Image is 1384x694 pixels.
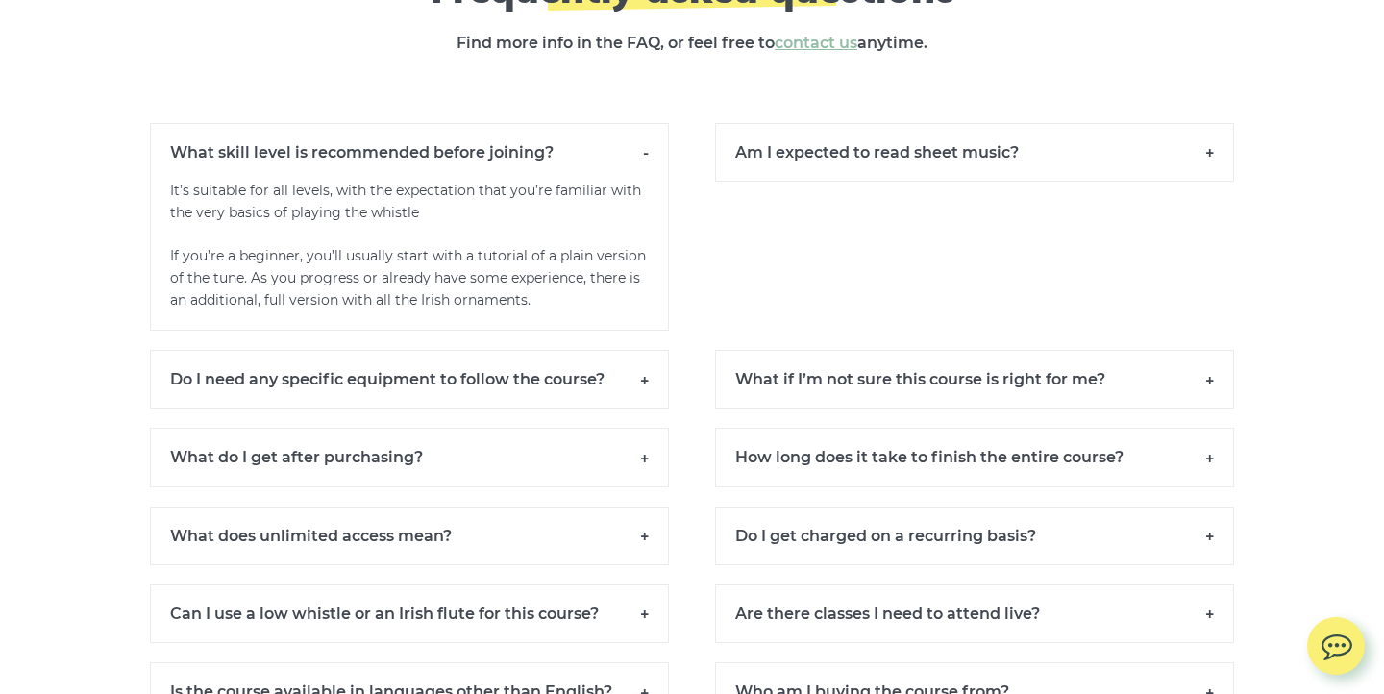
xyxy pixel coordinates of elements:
h6: How long does it take to finish the entire course? [715,428,1234,486]
p: It’s suitable for all levels, with the expectation that you’re familiar with the very basics of p... [150,180,669,332]
h6: Can I use a low whistle or an Irish flute for this course? [150,584,669,643]
h6: What skill level is recommended before joining? [150,123,669,181]
img: chat.svg [1307,617,1365,666]
h6: Am I expected to read sheet music? [715,123,1234,182]
h6: Do I need any specific equipment to follow the course? [150,350,669,409]
strong: Find more info in the FAQ, or feel free to anytime. [457,34,927,52]
h6: What do I get after purchasing? [150,428,669,486]
h6: Do I get charged on a recurring basis? [715,507,1234,565]
h6: What if I’m not sure this course is right for me? [715,350,1234,409]
h6: What does unlimited access mean? [150,507,669,565]
a: contact us [775,34,857,52]
h6: Are there classes I need to attend live? [715,584,1234,643]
